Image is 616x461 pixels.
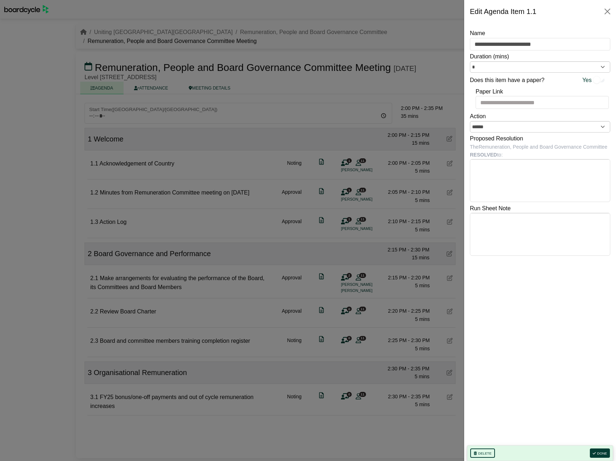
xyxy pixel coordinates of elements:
button: Delete [470,448,495,458]
div: Edit Agenda Item 1.1 [470,6,536,17]
div: The Remuneration, People and Board Governance Committee to: [470,143,610,159]
label: Paper Link [476,87,503,96]
b: RESOLVED [470,152,497,158]
label: Name [470,29,485,38]
span: Yes [582,76,592,85]
label: Proposed Resolution [470,134,523,143]
label: Duration (mins) [470,52,509,61]
label: Does this item have a paper? [470,76,544,85]
button: Done [590,448,610,458]
label: Action [470,112,486,121]
button: Close [602,6,613,17]
label: Run Sheet Note [470,204,511,213]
